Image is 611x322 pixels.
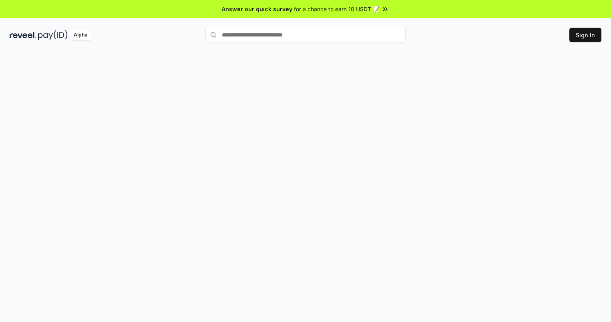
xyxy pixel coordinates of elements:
img: pay_id [38,30,68,40]
span: for a chance to earn 10 USDT 📝 [294,5,380,13]
button: Sign In [569,28,601,42]
img: reveel_dark [10,30,36,40]
div: Alpha [69,30,92,40]
span: Answer our quick survey [222,5,292,13]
